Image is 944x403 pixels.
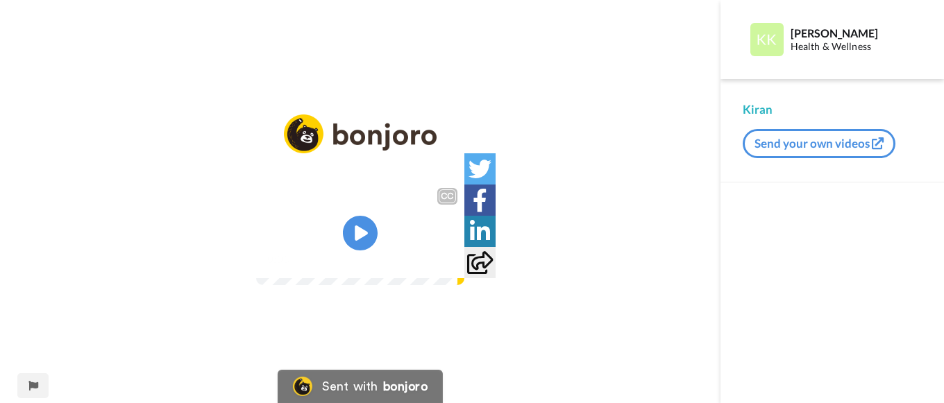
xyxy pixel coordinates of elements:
[284,17,437,57] img: logo_full.png
[750,23,784,56] img: Profile Image
[278,370,443,403] a: Bonjoro LogoSent withbonjoro
[322,380,378,393] div: Sent with
[791,26,921,40] div: [PERSON_NAME]
[383,380,428,393] div: bonjoro
[743,101,922,118] div: Kiran
[791,41,921,53] div: Health & Wellness
[441,93,459,107] div: CC
[743,129,895,158] button: Send your own videos
[293,377,312,396] img: Bonjoro Logo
